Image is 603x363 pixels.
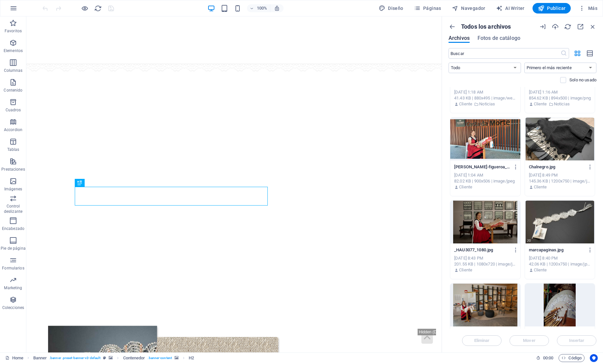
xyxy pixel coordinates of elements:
[452,5,485,12] span: Navegador
[529,164,585,170] p: Chalnegro.jpg
[247,4,270,12] button: 100%
[459,184,472,190] p: Cliente
[4,186,22,192] p: Imágenes
[454,247,510,253] p: _HAU3077_1080.jpg
[454,164,510,170] p: lucita-figueroa_422-6422636_20221202171144.jpg
[376,3,406,14] div: Diseño (Ctrl+Alt+Y)
[529,247,585,253] p: marcapaginas.jpg
[33,354,47,362] span: Haz clic para seleccionar y doble clic para editar
[189,354,194,362] span: Haz clic para seleccionar y doble clic para editar
[454,172,516,178] div: [DATE] 1:04 AM
[454,178,516,184] div: 82.02 KB | 900x506 | image/jpeg
[479,101,495,107] p: Noticias
[1,246,25,251] p: Pie de página
[4,127,22,132] p: Accordion
[94,4,102,12] button: reload
[529,172,591,178] div: [DATE] 8:49 PM
[589,23,596,30] i: Cerrar
[543,354,553,362] span: 00 00
[274,5,280,11] i: Al redimensionar, ajustar el nivel de zoom automáticamente para ajustarse al dispositivo elegido.
[577,23,584,30] i: Maximizar
[4,68,23,73] p: Columnas
[590,354,598,362] button: Usercentrics
[5,28,22,34] p: Favoritos
[2,305,24,310] p: Colecciones
[534,101,547,107] p: Cliente
[6,107,21,113] p: Cuadros
[461,23,511,30] p: Todos los archivos
[4,88,22,93] p: Contenido
[379,5,403,12] span: Diseño
[449,3,488,14] button: Navegador
[7,147,19,152] p: Tablas
[534,184,547,190] p: Cliente
[414,5,441,12] span: Páginas
[529,261,591,267] div: 42.06 KB | 1200x750 | image/jpeg
[257,4,267,12] h6: 100%
[529,255,591,261] div: [DATE] 8:40 PM
[533,3,571,14] button: Publicar
[175,356,178,360] i: Este elemento contiene un fondo
[2,265,24,271] p: Formularios
[554,101,570,107] p: Noticias
[459,267,472,273] p: Cliente
[109,356,113,360] i: Este elemento contiene un fondo
[552,23,559,30] i: Cargar
[123,354,145,362] span: Haz clic para seleccionar y doble clic para editar
[459,101,472,107] p: Cliente
[103,356,106,360] i: Este elemento es un preajuste personalizable
[454,95,516,101] div: 41.43 KB | 880x495 | image/webp
[454,255,516,261] div: [DATE] 8:43 PM
[4,285,22,291] p: Marketing
[548,355,549,360] span: :
[569,77,596,83] p: Solo muestra los archivos que no están usándose en el sitio web. Los archivos añadidos durante es...
[538,5,566,12] span: Publicar
[148,354,172,362] span: . banner-content
[576,3,600,14] button: Más
[376,3,406,14] button: Diseño
[49,354,100,362] span: . banner .preset-banner-v3-default
[454,261,516,267] div: 201.55 KB | 1080x720 | image/jpeg
[81,4,89,12] button: Haz clic para salir del modo de previsualización y seguir editando
[493,3,527,14] button: AI Writer
[5,354,23,362] a: Haz clic para cancelar la selección y doble clic para abrir páginas
[496,5,525,12] span: AI Writer
[529,89,591,95] div: [DATE] 1:16 AM
[564,23,571,30] i: Volver a cargar
[1,167,25,172] p: Prestaciones
[454,89,516,95] div: [DATE] 1:18 AM
[539,23,546,30] i: Importación de URL
[2,226,24,231] p: Encabezado
[534,267,547,273] p: Cliente
[454,101,516,107] div: Por: Cliente | Carpeta: Noticias
[449,48,561,59] input: Buscar
[559,354,585,362] button: Código
[411,3,444,14] button: Páginas
[579,5,597,12] span: Más
[529,95,591,101] div: 854.62 KB | 894x500 | image/png
[478,34,520,42] span: Fotos de catálogo
[536,354,554,362] h6: Tiempo de la sesión
[449,34,470,42] span: Archivos
[33,354,194,362] nav: breadcrumb
[529,101,591,107] div: Por: Cliente | Carpeta: Noticias
[4,48,23,53] p: Elementos
[449,23,456,30] i: Mostrar todas las carpetas
[94,5,102,12] i: Volver a cargar página
[562,354,582,362] span: Código
[529,178,591,184] div: 145.36 KB | 1200x750 | image/jpeg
